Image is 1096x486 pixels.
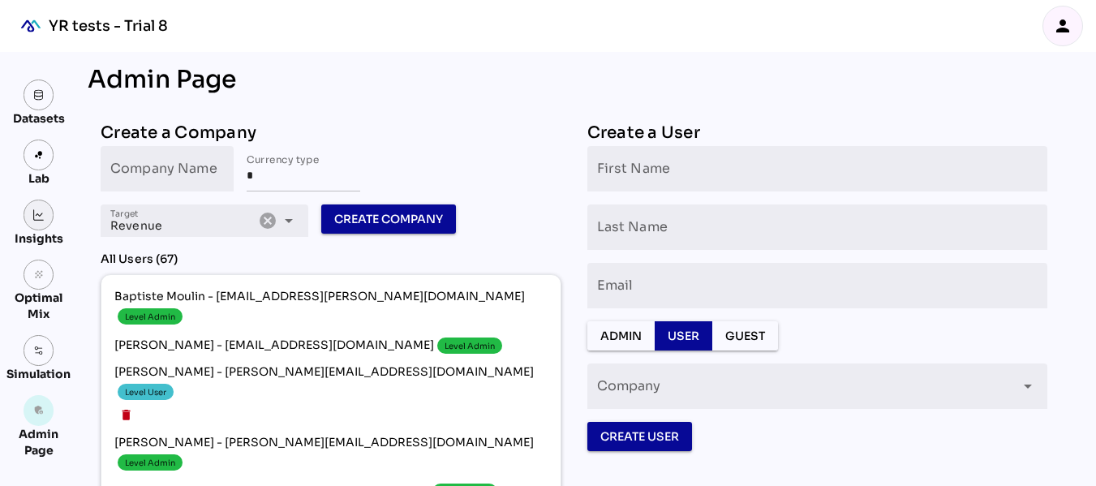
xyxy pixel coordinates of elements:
[6,290,71,322] div: Optimal Mix
[321,204,456,234] button: Create Company
[6,426,71,458] div: Admin Page
[587,422,692,451] button: Create User
[445,340,495,352] div: Level Admin
[101,120,561,146] div: Create a Company
[125,311,175,323] div: Level Admin
[597,263,1038,308] input: Email
[33,209,45,221] img: graph.svg
[101,250,561,268] div: All Users (67)
[114,363,548,403] span: [PERSON_NAME] - [PERSON_NAME][EMAIL_ADDRESS][DOMAIN_NAME]
[597,146,1038,191] input: First Name
[125,386,166,398] div: Level User
[114,334,548,357] span: [PERSON_NAME] - [EMAIL_ADDRESS][DOMAIN_NAME]
[597,204,1038,250] input: Last Name
[725,326,765,346] span: Guest
[13,110,65,127] div: Datasets
[587,120,1048,146] div: Create a User
[21,170,57,187] div: Lab
[258,211,277,230] i: Clear
[279,211,299,230] i: arrow_drop_down
[1018,376,1038,396] i: arrow_drop_down
[13,8,49,44] div: mediaROI
[668,326,699,346] span: User
[125,457,175,469] div: Level Admin
[110,218,162,233] span: Revenue
[15,230,63,247] div: Insights
[49,16,168,36] div: YR tests - Trial 8
[6,366,71,382] div: Simulation
[114,434,548,474] span: [PERSON_NAME] - [PERSON_NAME][EMAIL_ADDRESS][DOMAIN_NAME]
[114,288,548,328] span: Baptiste Moulin - [EMAIL_ADDRESS][PERSON_NAME][DOMAIN_NAME]
[587,321,655,351] button: Admin
[1053,16,1072,36] i: person
[33,405,45,416] i: admin_panel_settings
[712,321,778,351] button: Guest
[33,89,45,101] img: data.svg
[655,321,712,351] button: User
[334,209,443,229] span: Create Company
[33,149,45,161] img: lab.svg
[600,326,642,346] span: Admin
[88,65,1060,94] div: Admin Page
[247,146,360,191] input: Currency type
[33,269,45,281] i: grain
[33,345,45,356] img: settings.svg
[110,146,224,191] input: Company Name
[600,427,679,446] span: Create User
[119,408,133,422] i: delete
